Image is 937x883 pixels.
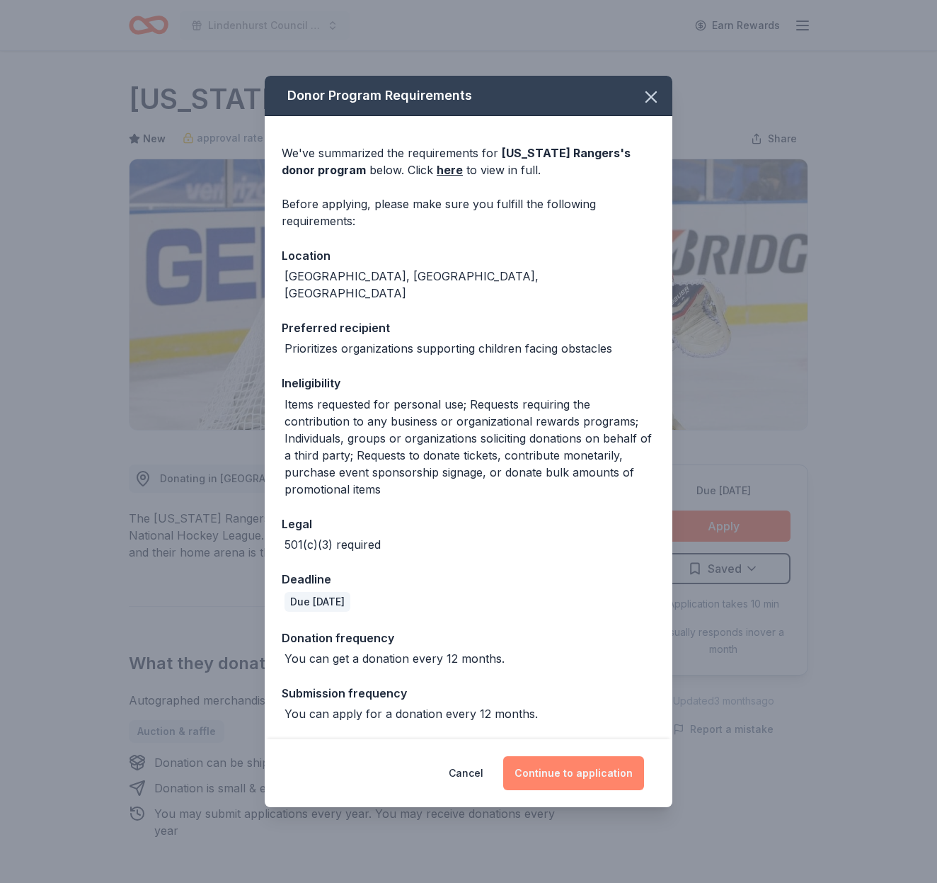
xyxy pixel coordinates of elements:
div: Deadline [282,570,655,588]
div: Preferred recipient [282,319,655,337]
div: Ineligibility [282,374,655,392]
div: [GEOGRAPHIC_DATA], [GEOGRAPHIC_DATA], [GEOGRAPHIC_DATA] [284,268,655,302]
div: Items requested for personal use; Requests requiring the contribution to any business or organiza... [284,396,655,498]
div: Donor Program Requirements [265,76,672,116]
button: Cancel [449,756,483,790]
div: Submission frequency [282,684,655,702]
div: You can get a donation every 12 months. [284,650,505,667]
div: Location [282,246,655,265]
div: Legal [282,515,655,533]
button: Continue to application [503,756,644,790]
div: You can apply for a donation every 12 months. [284,705,538,722]
div: Donation frequency [282,629,655,647]
div: Before applying, please make sure you fulfill the following requirements: [282,195,655,229]
div: 501(c)(3) required [284,536,381,553]
div: Prioritizes organizations supporting children facing obstacles [284,340,612,357]
div: We've summarized the requirements for below. Click to view in full. [282,144,655,178]
a: here [437,161,463,178]
div: Due [DATE] [284,592,350,612]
